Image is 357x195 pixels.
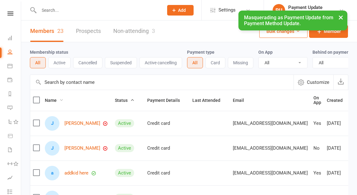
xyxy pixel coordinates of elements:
label: Membership status [30,50,68,55]
a: Dashboard [7,32,21,46]
div: Jim [45,116,59,131]
div: Credit card [147,146,187,151]
div: Active [115,119,134,127]
span: Customize [307,79,329,86]
button: Customize [294,75,333,90]
a: [PERSON_NAME] [64,146,100,151]
button: Created [327,97,350,104]
button: Name [45,97,63,104]
a: Assessments [7,171,21,185]
a: Reports [7,88,21,102]
button: Status [115,97,134,104]
span: Name [45,98,63,103]
button: Suspended [105,57,137,68]
a: [PERSON_NAME] [64,121,100,126]
button: Missing [228,57,253,68]
span: Settings [218,3,236,17]
span: Email [233,98,251,103]
div: Payment Update [288,5,336,10]
div: Yes [313,170,321,176]
span: [EMAIL_ADDRESS][DOMAIN_NAME] [233,142,308,154]
a: Product Sales [7,129,21,143]
label: Behind on payments? [312,50,355,55]
span: Last Attended [192,98,227,103]
span: Masquerading as Payment Update from Payment Method Update. [244,15,333,26]
input: Search by contact name [30,75,294,90]
div: [DATE] [327,121,350,126]
label: On App [258,50,273,55]
button: Card [205,57,225,68]
div: Yes [313,121,321,126]
label: Payment type [187,50,214,55]
button: Active [48,57,71,68]
div: PU [273,4,285,16]
div: John [45,141,59,156]
button: Payment Details [147,97,187,104]
div: Active [115,169,134,177]
a: Calendar [7,60,21,74]
button: Email [233,97,251,104]
div: Credit card [147,121,187,126]
div: No [313,146,321,151]
a: Payments [7,74,21,88]
div: Credit card [147,170,187,176]
th: On App [311,90,324,111]
div: Payment Method Update [288,10,336,16]
span: [EMAIL_ADDRESS][DOMAIN_NAME] [233,117,308,129]
button: Active cancelling [139,57,182,68]
a: addkid here [64,170,88,176]
span: [EMAIL_ADDRESS][DOMAIN_NAME] [233,167,308,179]
div: addkid [45,166,59,180]
button: × [335,11,346,24]
div: [DATE] [327,146,350,151]
span: Created [327,98,350,103]
div: Active [115,144,134,152]
button: Cancelled [73,57,102,68]
a: People [7,46,21,60]
div: [DATE] [327,170,350,176]
span: Payment Details [147,98,187,103]
button: Add [167,5,194,16]
button: All [30,57,46,68]
button: All [187,57,203,68]
input: Search... [37,6,159,15]
button: Last Attended [192,97,227,104]
span: Add [178,8,186,13]
span: Status [115,98,134,103]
